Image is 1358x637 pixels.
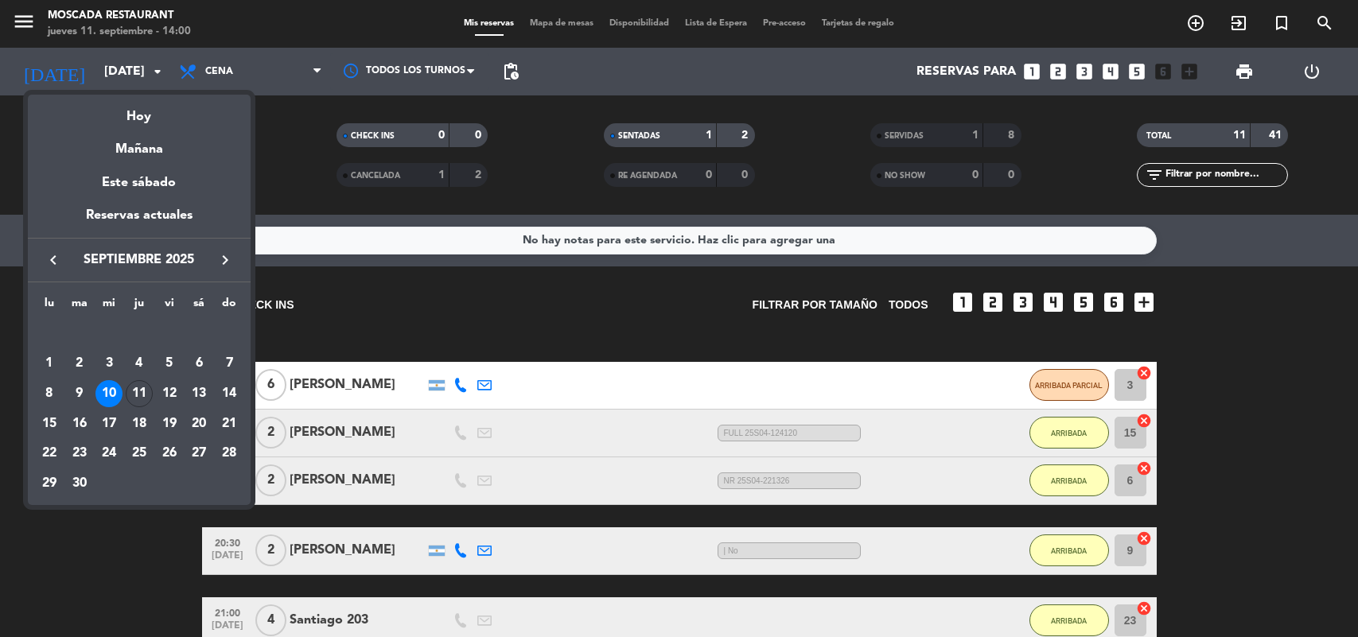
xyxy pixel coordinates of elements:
[124,294,154,319] th: jueves
[34,319,244,349] td: SEP.
[36,380,63,407] div: 8
[154,379,185,409] td: 12 de septiembre de 2025
[36,350,63,377] div: 1
[154,348,185,379] td: 5 de septiembre de 2025
[95,440,123,467] div: 24
[66,350,93,377] div: 2
[64,439,95,469] td: 23 de septiembre de 2025
[66,380,93,407] div: 9
[156,440,183,467] div: 26
[124,439,154,469] td: 25 de septiembre de 2025
[185,379,215,409] td: 13 de septiembre de 2025
[214,439,244,469] td: 28 de septiembre de 2025
[66,440,93,467] div: 23
[156,410,183,437] div: 19
[95,350,123,377] div: 3
[126,350,153,377] div: 4
[216,251,235,270] i: keyboard_arrow_right
[64,409,95,439] td: 16 de septiembre de 2025
[36,410,63,437] div: 15
[185,409,215,439] td: 20 de septiembre de 2025
[214,348,244,379] td: 7 de septiembre de 2025
[94,409,124,439] td: 17 de septiembre de 2025
[28,205,251,238] div: Reservas actuales
[34,468,64,499] td: 29 de septiembre de 2025
[28,127,251,160] div: Mañana
[94,294,124,319] th: miércoles
[95,380,123,407] div: 10
[68,250,211,270] span: septiembre 2025
[216,350,243,377] div: 7
[156,350,183,377] div: 5
[36,440,63,467] div: 22
[94,439,124,469] td: 24 de septiembre de 2025
[156,380,183,407] div: 12
[64,294,95,319] th: martes
[66,410,93,437] div: 16
[124,409,154,439] td: 18 de septiembre de 2025
[34,409,64,439] td: 15 de septiembre de 2025
[44,251,63,270] i: keyboard_arrow_left
[154,409,185,439] td: 19 de septiembre de 2025
[94,379,124,409] td: 10 de septiembre de 2025
[185,439,215,469] td: 27 de septiembre de 2025
[66,470,93,497] div: 30
[124,348,154,379] td: 4 de septiembre de 2025
[64,379,95,409] td: 9 de septiembre de 2025
[126,410,153,437] div: 18
[154,294,185,319] th: viernes
[214,409,244,439] td: 21 de septiembre de 2025
[34,439,64,469] td: 22 de septiembre de 2025
[39,250,68,270] button: keyboard_arrow_left
[185,440,212,467] div: 27
[214,379,244,409] td: 14 de septiembre de 2025
[216,410,243,437] div: 21
[94,348,124,379] td: 3 de septiembre de 2025
[28,161,251,205] div: Este sábado
[214,294,244,319] th: domingo
[216,380,243,407] div: 14
[34,294,64,319] th: lunes
[36,470,63,497] div: 29
[34,379,64,409] td: 8 de septiembre de 2025
[185,350,212,377] div: 6
[64,468,95,499] td: 30 de septiembre de 2025
[34,348,64,379] td: 1 de septiembre de 2025
[185,410,212,437] div: 20
[64,348,95,379] td: 2 de septiembre de 2025
[216,440,243,467] div: 28
[211,250,239,270] button: keyboard_arrow_right
[126,380,153,407] div: 11
[126,440,153,467] div: 25
[185,294,215,319] th: sábado
[154,439,185,469] td: 26 de septiembre de 2025
[95,410,123,437] div: 17
[28,95,251,127] div: Hoy
[185,348,215,379] td: 6 de septiembre de 2025
[124,379,154,409] td: 11 de septiembre de 2025
[185,380,212,407] div: 13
